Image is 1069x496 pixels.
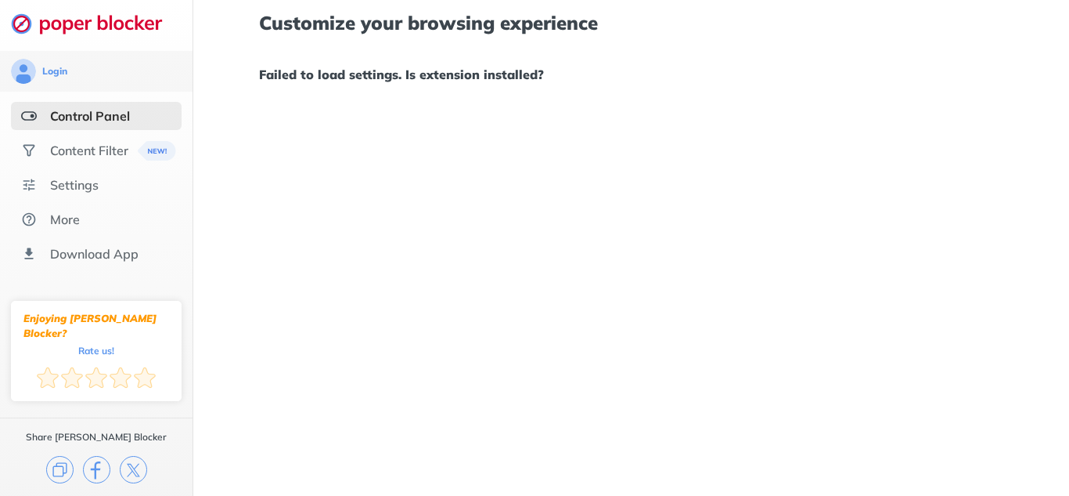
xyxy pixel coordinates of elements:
[23,311,169,341] div: Enjoying [PERSON_NAME] Blocker?
[21,177,37,193] img: settings.svg
[50,143,128,158] div: Content Filter
[50,108,130,124] div: Control Panel
[21,212,37,227] img: about.svg
[50,246,139,262] div: Download App
[138,141,176,161] img: menuBanner.svg
[21,143,37,158] img: social.svg
[78,347,114,354] div: Rate us!
[42,65,67,78] div: Login
[26,431,167,444] div: Share [PERSON_NAME] Blocker
[259,13,1003,33] h1: Customize your browsing experience
[46,456,74,483] img: copy.svg
[259,64,1003,85] h1: Failed to load settings. Is extension installed?
[11,13,179,34] img: logo-webpage.svg
[50,212,80,227] div: More
[21,108,37,124] img: features-selected.svg
[21,246,37,262] img: download-app.svg
[11,59,36,84] img: avatar.svg
[83,456,110,483] img: facebook.svg
[120,456,147,483] img: x.svg
[50,177,99,193] div: Settings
